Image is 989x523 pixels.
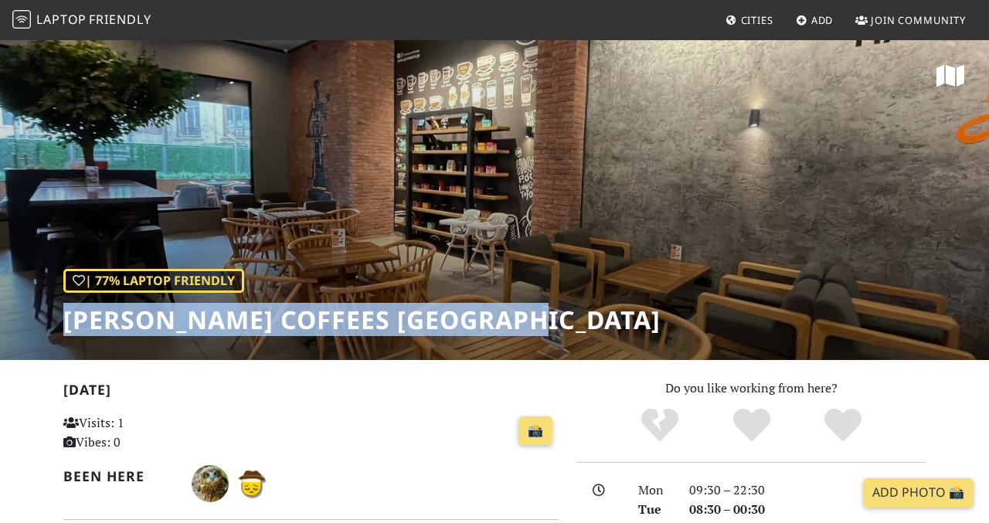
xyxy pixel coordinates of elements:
[680,500,935,520] div: 08:30 – 00:30
[705,406,797,445] div: Yes
[63,382,559,404] h2: [DATE]
[741,13,773,27] span: Cities
[871,13,966,27] span: Join Community
[629,500,680,520] div: Tue
[680,481,935,501] div: 09:30 – 22:30
[849,6,972,34] a: Join Community
[232,465,269,502] img: 3609-basel.jpg
[36,11,87,28] span: Laptop
[518,416,552,446] a: 📸
[577,379,926,399] p: Do you like working from here?
[192,474,232,491] span: Максим Сабянин
[63,305,661,335] h1: [PERSON_NAME] Coffees [GEOGRAPHIC_DATA]
[192,465,229,502] img: 2954-maksim.jpg
[12,10,31,29] img: LaptopFriendly
[719,6,780,34] a: Cities
[811,13,834,27] span: Add
[12,7,151,34] a: LaptopFriendly LaptopFriendly
[790,6,840,34] a: Add
[63,269,244,294] div: | 77% Laptop Friendly
[232,474,269,491] span: Basel B
[613,406,705,445] div: No
[629,481,680,501] div: Mon
[89,11,151,28] span: Friendly
[797,406,889,445] div: Definitely!
[63,468,173,484] h2: Been here
[63,413,216,453] p: Visits: 1 Vibes: 0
